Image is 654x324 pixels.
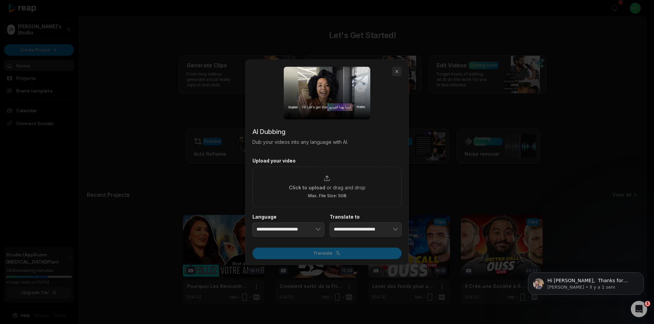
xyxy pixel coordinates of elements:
label: Upload your video [252,158,402,164]
p: Dub your videos into any language with AI. [252,138,402,146]
h2: AI Dubbing [252,126,402,136]
span: Max. File Size: 5GB [308,193,346,198]
img: dubbing_dialog.png [284,67,370,119]
span: or drag and drop [327,184,365,191]
span: Click to upload [289,184,325,191]
iframe: Intercom live chat [631,301,647,317]
span: 1 [645,301,650,306]
iframe: Intercom notifications message [518,258,654,306]
label: Translate to [330,214,402,220]
label: Language [252,214,324,220]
